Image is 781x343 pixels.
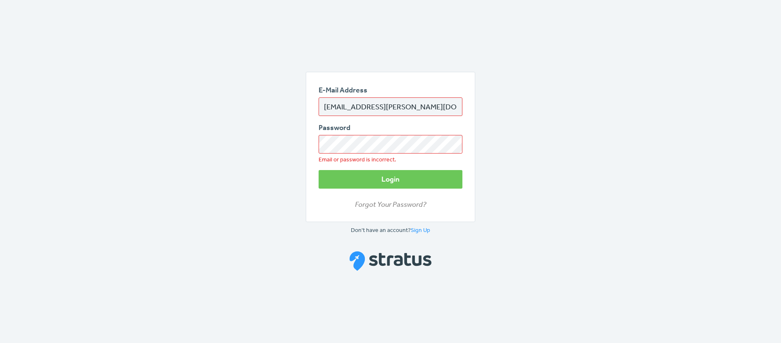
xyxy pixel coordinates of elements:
[411,226,430,234] a: Sign Up
[319,85,367,95] label: E-Mail Address
[319,199,462,209] a: Forgot Your Password?
[319,123,350,133] label: Password
[319,170,462,189] button: Login
[306,226,475,234] p: Don't have an account?
[349,251,432,272] img: Stratus
[319,156,462,164] div: Email or password is incorrect.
